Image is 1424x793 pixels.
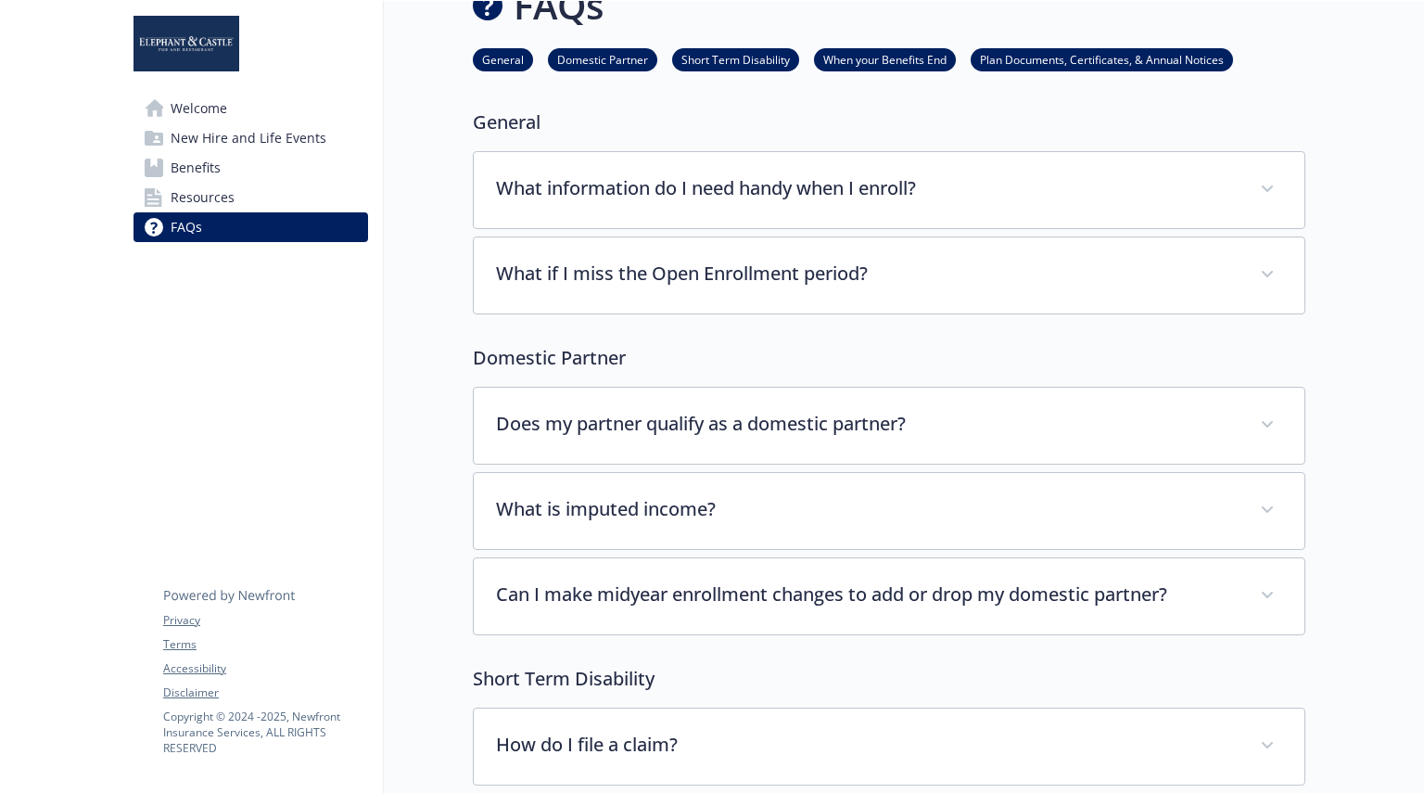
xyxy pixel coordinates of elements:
a: Domestic Partner [548,50,657,68]
a: Resources [133,183,368,212]
span: Benefits [171,153,221,183]
p: Copyright © 2024 - 2025 , Newfront Insurance Services, ALL RIGHTS RESERVED [163,709,367,756]
div: What if I miss the Open Enrollment period? [474,237,1304,313]
span: Resources [171,183,235,212]
div: Does my partner qualify as a domestic partner? [474,388,1304,464]
div: What information do I need handy when I enroll? [474,152,1304,228]
p: How do I file a claim? [496,731,1238,759]
p: What if I miss the Open Enrollment period? [496,260,1238,288]
a: Welcome [133,94,368,123]
p: What is imputed income? [496,495,1238,523]
a: General [473,50,533,68]
div: How do I file a claim? [474,709,1304,785]
span: Welcome [171,94,227,123]
a: Terms [163,636,367,653]
p: Domestic Partner [473,344,1305,372]
div: Can I make midyear enrollment changes to add or drop my domestic partner? [474,558,1304,634]
p: Does my partner qualify as a domestic partner? [496,410,1238,438]
p: General [473,109,1305,136]
a: FAQs [133,212,368,242]
span: FAQs [171,212,202,242]
p: Short Term Disability [473,665,1305,693]
a: Benefits [133,153,368,183]
a: Privacy [163,612,367,629]
a: When your Benefits End [814,50,956,68]
span: New Hire and Life Events [171,123,326,153]
p: What information do I need handy when I enroll? [496,174,1238,202]
a: New Hire and Life Events [133,123,368,153]
a: Short Term Disability [672,50,799,68]
a: Disclaimer [163,684,367,701]
div: What is imputed income? [474,473,1304,549]
p: Can I make midyear enrollment changes to add or drop my domestic partner? [496,581,1238,608]
a: Accessibility [163,660,367,677]
a: Plan Documents, Certificates, & Annual Notices [971,50,1233,68]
